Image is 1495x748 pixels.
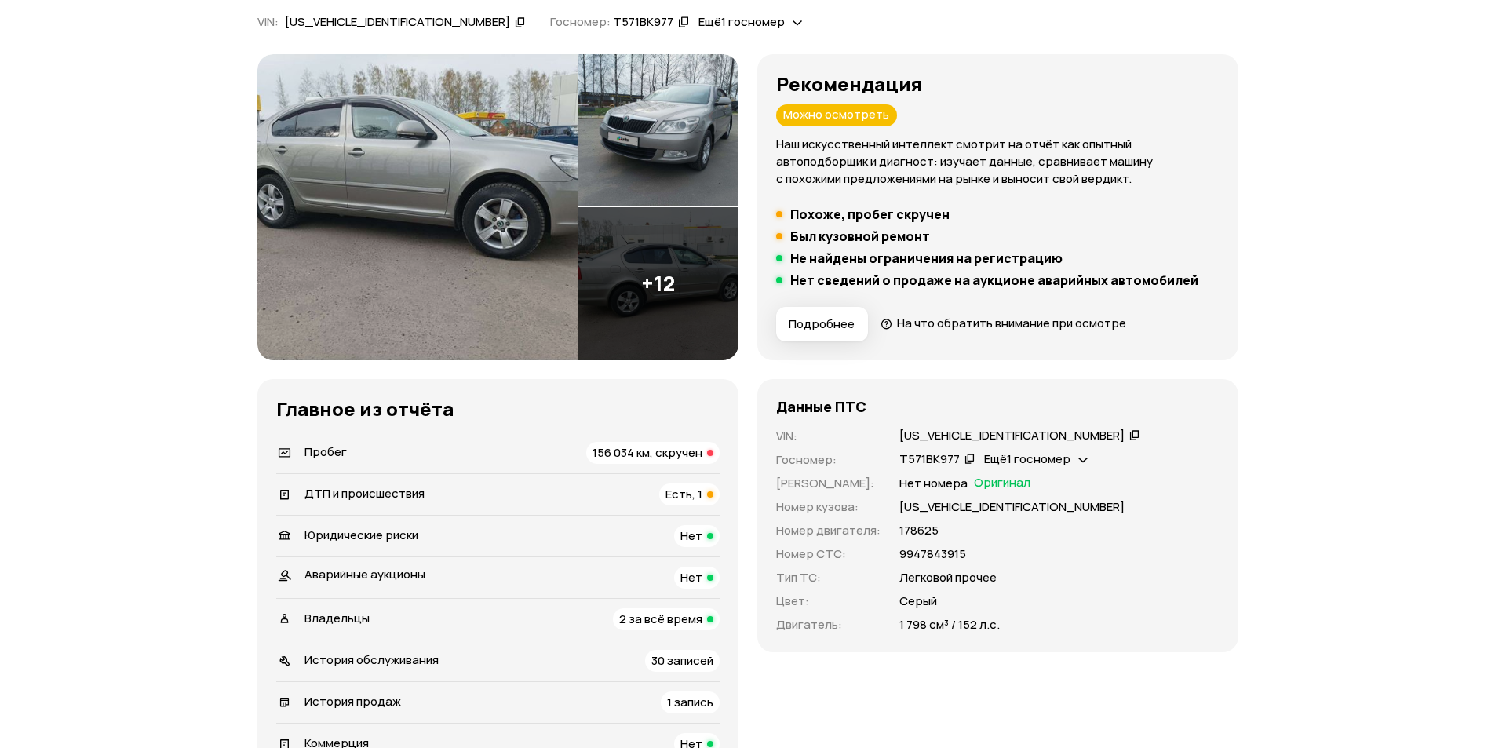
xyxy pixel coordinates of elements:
span: Ещё 1 госномер [698,13,785,30]
h5: Был кузовной ремонт [790,228,930,244]
span: 2 за всё время [619,611,702,627]
p: Легковой прочее [899,569,997,586]
span: 30 записей [651,652,713,669]
h3: Главное из отчёта [276,398,720,420]
button: Подробнее [776,307,868,341]
div: Т571ВК977 [613,14,673,31]
span: ДТП и происшествия [304,485,425,502]
p: Номер двигателя : [776,522,881,539]
span: Госномер: [550,13,611,30]
p: Нет номера [899,475,968,492]
span: Есть, 1 [665,486,702,502]
span: 1 запись [667,694,713,710]
span: Ещё 1 госномер [984,451,1070,467]
p: Серый [899,593,937,610]
p: Номер СТС : [776,545,881,563]
span: Владельцы [304,610,370,626]
p: 178625 [899,522,939,539]
span: Пробег [304,443,347,460]
span: История продаж [304,693,401,710]
h5: Похоже, пробег скручен [790,206,950,222]
span: VIN : [257,13,279,30]
h5: Нет сведений о продаже на аукционе аварийных автомобилей [790,272,1198,288]
p: Тип ТС : [776,569,881,586]
p: Номер кузова : [776,498,881,516]
p: Госномер : [776,451,881,469]
div: Можно осмотреть [776,104,897,126]
span: Оригинал [974,475,1030,492]
span: Нет [680,569,702,586]
span: 156 034 км, скручен [593,444,702,461]
span: История обслуживания [304,651,439,668]
p: Двигатель : [776,616,881,633]
p: Наш искусственный интеллект смотрит на отчёт как опытный автоподборщик и диагност: изучает данные... [776,136,1220,188]
h3: Рекомендация [776,73,1220,95]
p: VIN : [776,428,881,445]
div: Т571ВК977 [899,451,960,468]
h4: Данные ПТС [776,398,866,415]
div: [US_VEHICLE_IDENTIFICATION_NUMBER] [899,428,1125,444]
span: Подробнее [789,316,855,332]
a: На что обратить внимание при осмотре [881,315,1127,331]
p: Цвет : [776,593,881,610]
span: Аварийные аукционы [304,566,425,582]
p: [US_VEHICLE_IDENTIFICATION_NUMBER] [899,498,1125,516]
p: [PERSON_NAME] : [776,475,881,492]
div: [US_VEHICLE_IDENTIFICATION_NUMBER] [285,14,510,31]
p: 9947843915 [899,545,966,563]
span: Юридические риски [304,527,418,543]
h5: Не найдены ограничения на регистрацию [790,250,1063,266]
span: Нет [680,527,702,544]
span: На что обратить внимание при осмотре [897,315,1126,331]
p: 1 798 см³ / 152 л.с. [899,616,1000,633]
